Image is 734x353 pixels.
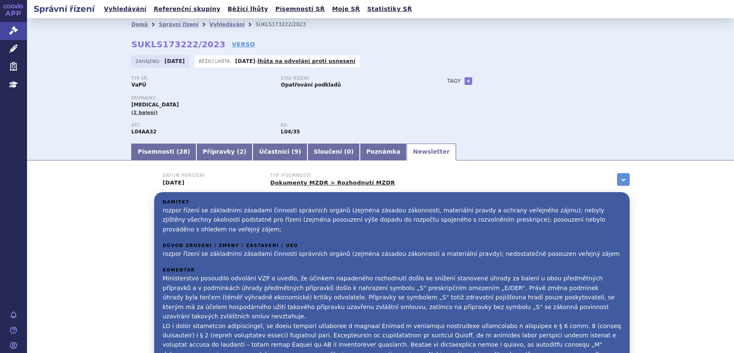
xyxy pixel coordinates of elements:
[235,58,256,64] strong: [DATE]
[465,77,472,85] a: +
[165,58,185,64] strong: [DATE]
[232,40,255,49] a: VERSO
[163,200,621,205] h3: Námitky
[131,110,158,115] span: (2 balení)
[131,39,226,49] strong: SUKLS173222/2023
[209,22,245,27] a: Vyhledávání
[27,3,101,15] h2: Správní řízení
[329,3,362,15] a: Moje SŘ
[253,144,307,160] a: Účastníci (9)
[131,22,148,27] a: Domů
[131,102,179,108] span: [MEDICAL_DATA]
[131,129,157,135] strong: APREMILAST
[281,76,422,81] p: Stav řízení:
[131,82,146,88] strong: VaPÚ
[235,58,356,65] p: -
[270,173,395,178] h3: Typ písemnosti
[151,3,223,15] a: Referenční skupiny
[131,144,196,160] a: Písemnosti (28)
[101,3,149,15] a: Vyhledávání
[270,179,395,186] a: Dokumenty MZDR > Rozhodnutí MZDR
[136,58,162,65] span: Zahájeno:
[131,96,430,101] p: Přípravky:
[273,3,327,15] a: Písemnosti SŘ
[163,179,260,186] p: [DATE]
[407,144,456,160] a: Newsletter
[258,58,356,64] a: lhůta na odvolání proti usnesení
[196,144,253,160] a: Přípravky (2)
[281,123,422,128] p: RS:
[159,22,198,27] a: Správní řízení
[281,129,300,135] strong: apremilast
[179,148,187,155] span: 28
[347,148,351,155] span: 0
[281,82,341,88] strong: Opatřování podkladů
[617,173,630,186] a: zobrazit vše
[447,76,461,86] h3: Tagy
[163,249,621,258] p: rozpor řízení se základními zásadami činnosti správních orgánů (zejména zásadou zákonnosti a mate...
[131,76,272,81] p: Typ SŘ:
[163,206,621,234] p: rozpor řízení se základními zásadami činnosti správních orgánů (zejména zásadou zákonnosti, mater...
[163,173,260,178] h3: Datum pořízení
[360,144,407,160] a: Poznámka
[239,148,244,155] span: 2
[199,58,233,65] span: Běžící lhůta:
[294,148,299,155] span: 9
[163,268,621,273] h3: Komentář
[364,3,414,15] a: Statistiky SŘ
[307,144,360,160] a: Sloučení (0)
[225,3,271,15] a: Běžící lhůty
[131,123,272,128] p: ATC:
[256,18,317,31] li: SUKLS173222/2023
[163,243,621,248] h3: Důvod zrušení / změny / zastavení / UKO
